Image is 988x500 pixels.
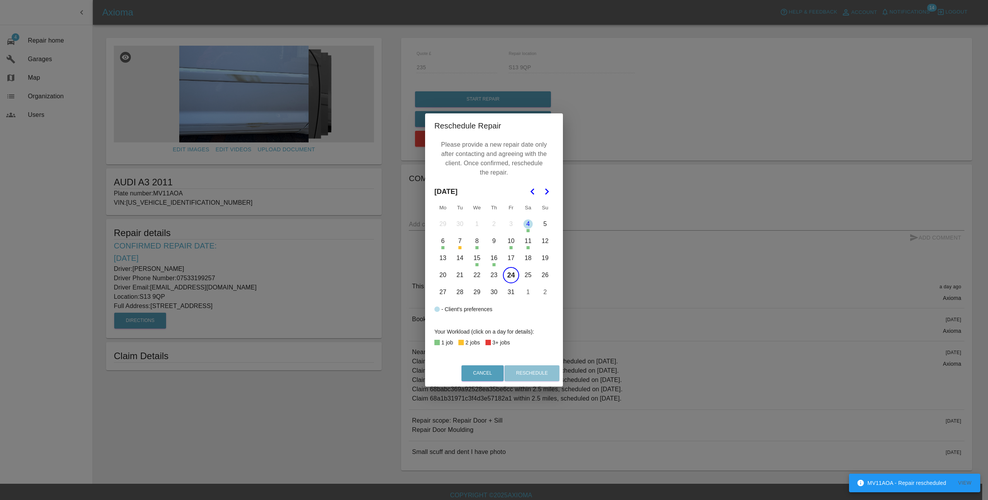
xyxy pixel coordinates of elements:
[452,216,468,232] button: Tuesday, September 30th, 2025
[486,284,502,300] button: Thursday, October 30th, 2025
[520,233,536,249] button: Saturday, October 11th, 2025
[469,233,485,249] button: Wednesday, October 8th, 2025
[469,216,485,232] button: Wednesday, October 1st, 2025
[425,113,563,138] h2: Reschedule Repair
[461,365,504,381] button: Cancel
[465,338,480,347] div: 2 jobs
[537,267,553,283] button: Sunday, October 26th, 2025
[537,200,554,216] th: Sunday
[503,200,520,216] th: Friday
[435,250,451,266] button: Monday, October 13th, 2025
[486,267,502,283] button: Thursday, October 23rd, 2025
[952,477,977,489] button: View
[469,284,485,300] button: Wednesday, October 29th, 2025
[520,284,536,300] button: Saturday, November 1st, 2025
[537,250,553,266] button: Sunday, October 19th, 2025
[435,267,451,283] button: Monday, October 20th, 2025
[441,338,453,347] div: 1 job
[452,284,468,300] button: Tuesday, October 28th, 2025
[441,305,492,314] div: - Client's preferences
[537,284,553,300] button: Sunday, November 2nd, 2025
[503,216,519,232] button: Friday, October 3rd, 2025
[435,233,451,249] button: Monday, October 6th, 2025
[452,250,468,266] button: Tuesday, October 14th, 2025
[451,200,468,216] th: Tuesday
[503,233,519,249] button: Friday, October 10th, 2025
[434,200,451,216] th: Monday
[452,233,468,249] button: Tuesday, October 7th, 2025
[452,267,468,283] button: Tuesday, October 21st, 2025
[485,200,503,216] th: Thursday
[526,185,540,199] button: Go to the Previous Month
[435,216,451,232] button: Monday, September 29th, 2025
[434,327,554,336] div: Your Workload (click on a day for details):
[434,183,458,200] span: [DATE]
[537,233,553,249] button: Sunday, October 12th, 2025
[503,267,519,283] button: Friday, October 24th, 2025, selected
[520,200,537,216] th: Saturday
[857,476,946,490] div: MV11AOA - Repair rescheduled
[520,250,536,266] button: Saturday, October 18th, 2025
[486,233,502,249] button: Thursday, October 9th, 2025
[520,267,536,283] button: Saturday, October 25th, 2025
[438,138,550,179] p: Please provide a new repair date only after contacting and agreeing with the client. Once confirm...
[492,338,510,347] div: 3+ jobs
[486,216,502,232] button: Thursday, October 2nd, 2025
[469,250,485,266] button: Wednesday, October 15th, 2025
[486,250,502,266] button: Thursday, October 16th, 2025
[503,250,519,266] button: Friday, October 17th, 2025
[520,216,536,232] button: Today, Saturday, October 4th, 2025
[469,267,485,283] button: Wednesday, October 22nd, 2025
[540,185,554,199] button: Go to the Next Month
[468,200,485,216] th: Wednesday
[435,284,451,300] button: Monday, October 27th, 2025
[503,284,519,300] button: Friday, October 31st, 2025
[537,216,553,232] button: Sunday, October 5th, 2025
[434,200,554,301] table: October 2025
